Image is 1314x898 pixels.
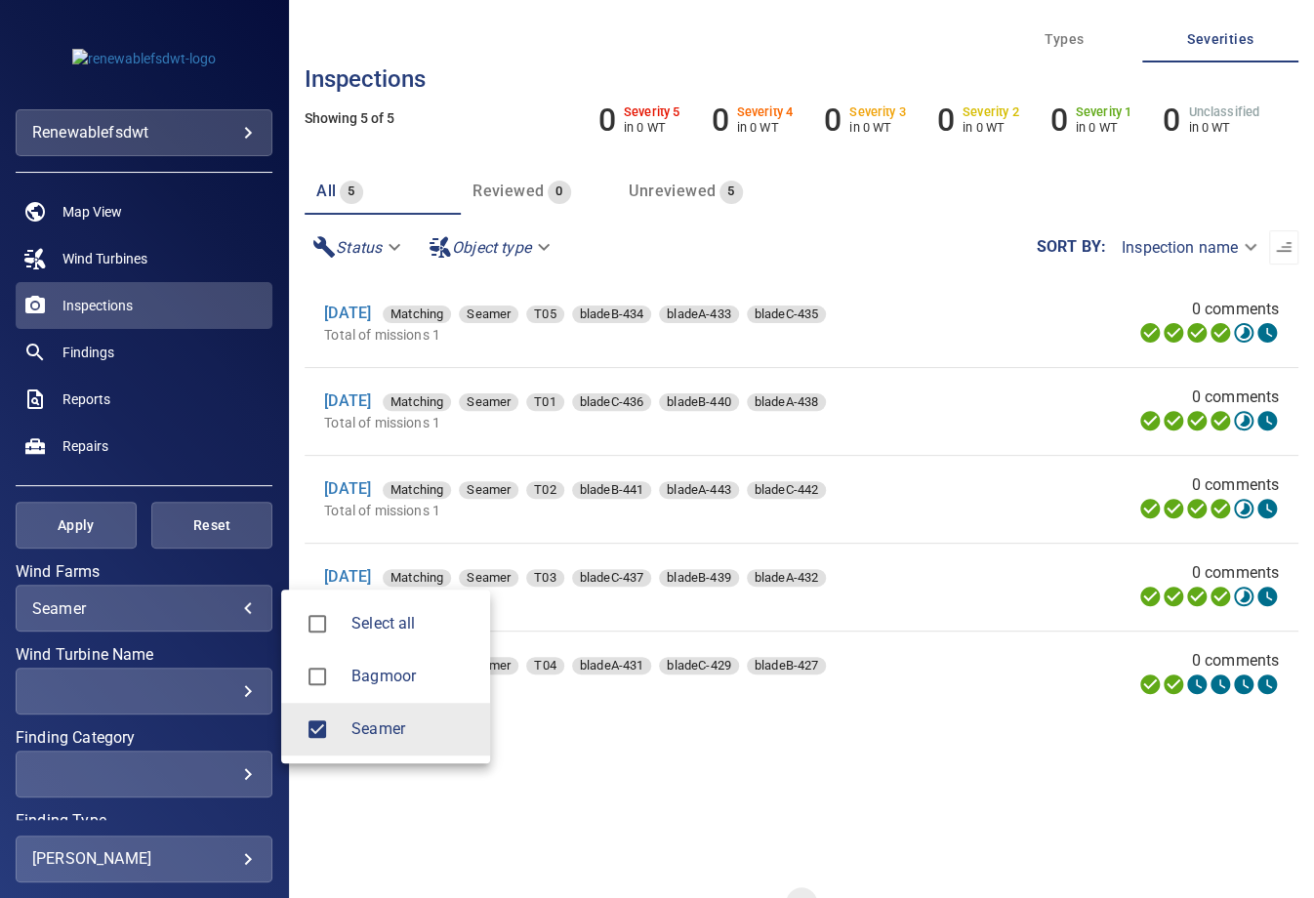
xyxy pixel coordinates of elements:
[297,709,338,750] span: Seamer
[351,717,474,741] span: Seamer
[281,590,490,763] ul: Seamer
[351,665,474,688] span: Bagmoor
[297,656,338,697] span: Bagmoor
[351,665,474,688] div: Wind Farms Bagmoor
[351,717,474,741] div: Wind Farms Seamer
[351,612,474,635] span: Select all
